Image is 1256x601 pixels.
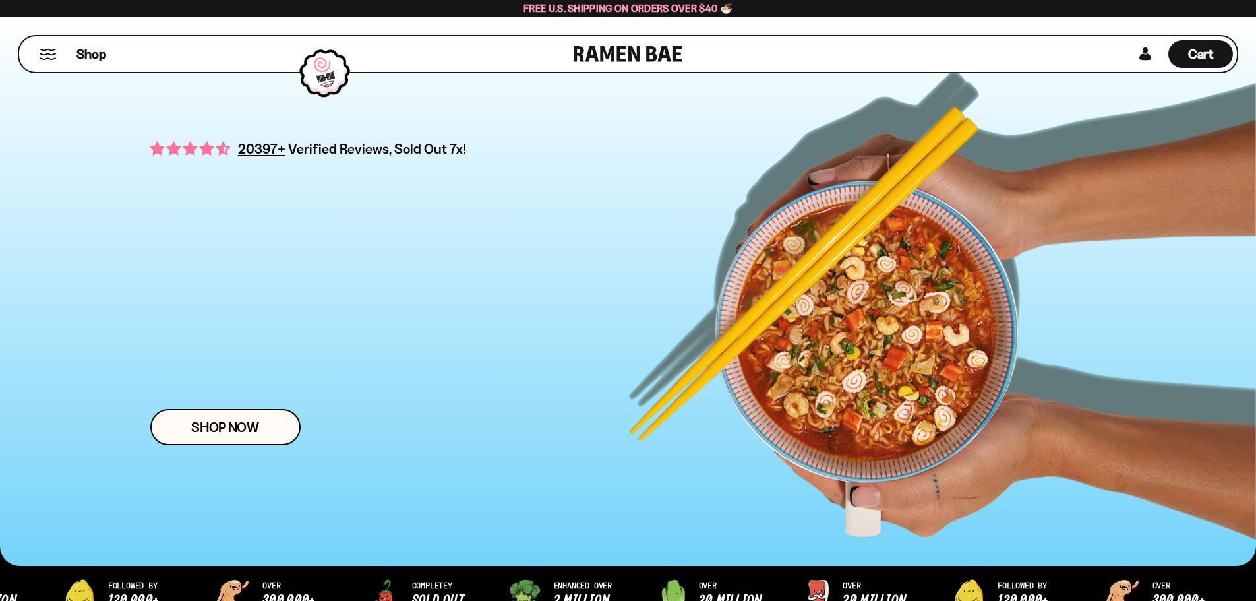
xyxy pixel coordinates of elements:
span: 20397+ [238,139,285,159]
a: Shop [76,40,106,68]
a: Shop Now [150,409,301,445]
span: Shop [76,46,106,63]
div: Cart [1168,36,1233,72]
span: Verified Reviews, Sold Out 7x! [288,141,467,157]
span: Shop Now [191,420,259,434]
span: Free U.S. Shipping on Orders over $40 🍜 [523,2,733,15]
button: Mobile Menu Trigger [39,49,57,60]
span: Cart [1188,46,1214,62]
